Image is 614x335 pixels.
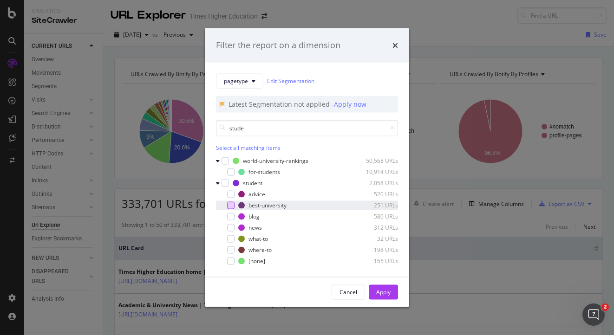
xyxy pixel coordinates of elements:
[353,168,398,176] div: 10,914 URLs
[224,77,248,85] span: pagetype
[353,190,398,198] div: 520 URLs
[243,157,308,165] div: world-university-rankings
[332,284,365,299] button: Cancel
[267,76,314,86] a: Edit Segmentation
[582,303,605,326] iframe: Intercom live chat
[353,257,398,265] div: 165 URLs
[353,224,398,232] div: 312 URLs
[216,73,263,88] button: pagetype
[216,120,398,136] input: Search
[353,201,398,209] div: 251 URLs
[353,157,398,165] div: 50,568 URLs
[248,201,287,209] div: best-university
[353,235,398,243] div: 32 URLs
[332,99,366,109] div: - Apply now
[353,179,398,187] div: 2,058 URLs
[205,28,409,307] div: modal
[340,288,357,296] div: Cancel
[248,257,265,265] div: [none]
[601,303,609,311] span: 2
[248,224,262,232] div: news
[229,99,332,109] div: Latest Segmentation not applied
[369,284,398,299] button: Apply
[248,168,280,176] div: for-students
[353,246,398,254] div: 198 URLs
[216,143,398,151] div: Select all matching items
[248,190,265,198] div: advice
[392,39,398,52] div: times
[216,39,340,52] div: Filter the report on a dimension
[353,213,398,220] div: 580 URLs
[248,213,260,220] div: blog
[248,246,272,254] div: where-to
[376,288,391,296] div: Apply
[248,235,268,243] div: what-to
[243,179,262,187] div: student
